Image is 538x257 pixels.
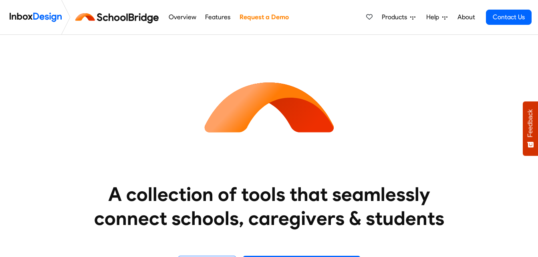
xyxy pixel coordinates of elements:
[74,8,164,27] img: schoolbridge logo
[527,109,534,137] span: Feedback
[382,12,410,22] span: Products
[423,9,451,25] a: Help
[523,101,538,156] button: Feedback - Show survey
[166,9,198,25] a: Overview
[79,182,459,230] heading: A collection of tools that seamlessly connect schools, caregivers & students
[197,35,341,179] img: icon_schoolbridge.svg
[203,9,233,25] a: Features
[237,9,291,25] a: Request a Demo
[426,12,442,22] span: Help
[379,9,419,25] a: Products
[486,10,532,25] a: Contact Us
[455,9,477,25] a: About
